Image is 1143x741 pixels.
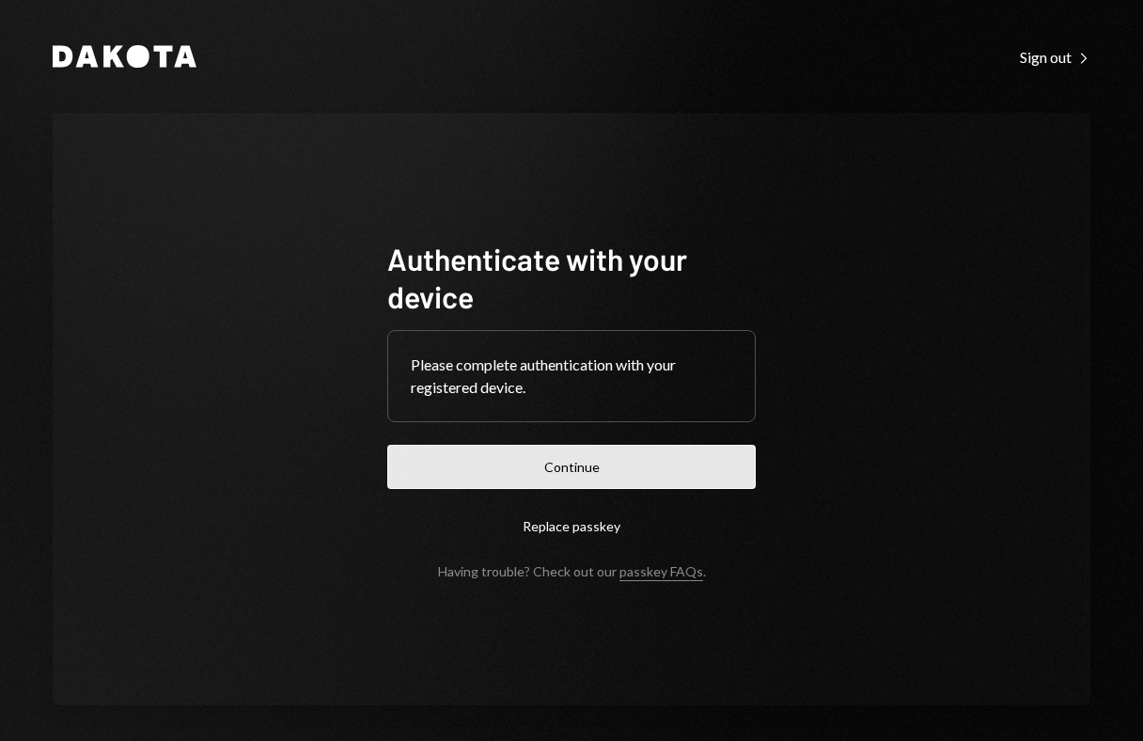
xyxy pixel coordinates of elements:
[387,504,756,548] button: Replace passkey
[619,563,703,581] a: passkey FAQs
[438,563,706,579] div: Having trouble? Check out our .
[387,240,756,315] h1: Authenticate with your device
[387,445,756,489] button: Continue
[1020,48,1090,67] div: Sign out
[411,354,732,399] div: Please complete authentication with your registered device.
[1020,46,1090,67] a: Sign out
